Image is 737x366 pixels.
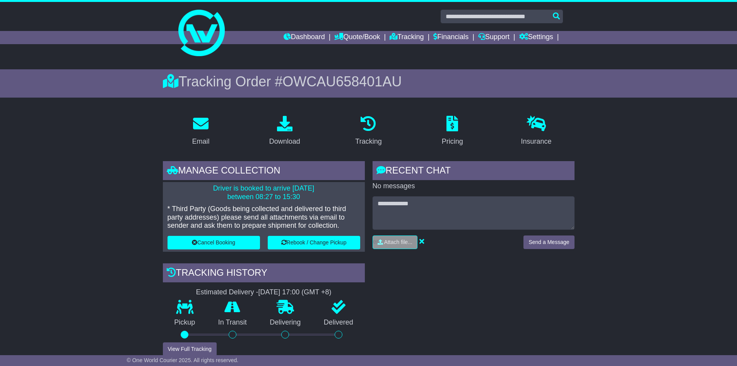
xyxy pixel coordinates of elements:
span: OWCAU658401AU [282,74,402,89]
div: [DATE] 17:00 (GMT +8) [258,288,332,297]
p: Driver is booked to arrive [DATE] between 08:27 to 15:30 [168,184,360,201]
button: View Full Tracking [163,342,217,356]
p: Delivered [312,318,365,327]
p: In Transit [207,318,258,327]
p: Delivering [258,318,313,327]
a: Tracking [350,113,386,149]
div: Pricing [442,136,463,147]
a: Quote/Book [334,31,380,44]
div: Manage collection [163,161,365,182]
a: Settings [519,31,553,44]
div: Estimated Delivery - [163,288,365,297]
p: No messages [373,182,575,191]
div: Tracking history [163,263,365,284]
span: © One World Courier 2025. All rights reserved. [127,357,239,363]
div: Tracking Order # [163,73,575,90]
a: Email [187,113,214,149]
div: Email [192,136,209,147]
div: RECENT CHAT [373,161,575,182]
a: Download [264,113,305,149]
a: Dashboard [284,31,325,44]
div: Download [269,136,300,147]
button: Send a Message [523,235,574,249]
a: Financials [433,31,469,44]
div: Tracking [355,136,381,147]
p: Pickup [163,318,207,327]
a: Insurance [516,113,557,149]
p: * Third Party (Goods being collected and delivered to third party addresses) please send all atta... [168,205,360,230]
a: Pricing [437,113,468,149]
a: Support [478,31,510,44]
button: Cancel Booking [168,236,260,249]
a: Tracking [390,31,424,44]
div: Insurance [521,136,552,147]
button: Rebook / Change Pickup [268,236,360,249]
